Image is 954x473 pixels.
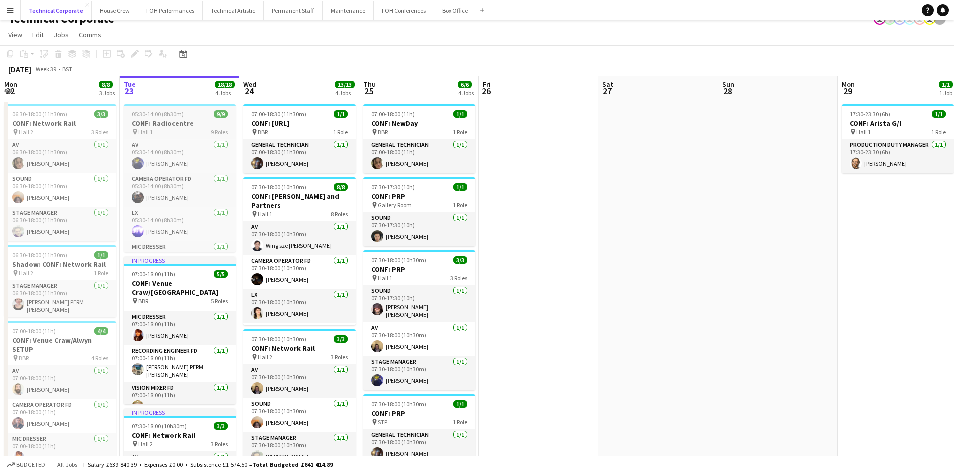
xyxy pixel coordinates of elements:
[203,1,264,20] button: Technical Artistic
[94,251,108,259] span: 1/1
[132,422,187,430] span: 07:30-18:00 (10h30m)
[453,110,467,118] span: 1/1
[94,269,108,277] span: 1 Role
[12,327,56,335] span: 07:00-18:00 (11h)
[721,85,734,97] span: 28
[251,183,306,191] span: 07:30-18:00 (10h30m)
[243,255,356,289] app-card-role: Camera Operator FD1/107:30-18:00 (10h30m)[PERSON_NAME]
[124,256,236,264] div: In progress
[124,431,236,440] h3: CONF: Network Rail
[483,80,491,89] span: Fri
[243,398,356,432] app-card-role: Sound1/107:30-18:00 (10h30m)[PERSON_NAME]
[363,250,475,390] app-job-card: 07:30-18:00 (10h30m)3/3CONF: PRP Hall 13 RolesSound1/107:30-17:30 (10h)[PERSON_NAME] [PERSON_NAME...
[124,173,236,207] app-card-role: Camera Operator FD1/105:30-14:00 (8h30m)[PERSON_NAME]
[251,110,306,118] span: 07:00-18:30 (11h30m)
[363,212,475,246] app-card-role: Sound1/107:30-17:30 (10h)[PERSON_NAME]
[243,289,356,323] app-card-role: LX1/107:30-18:00 (10h30m)[PERSON_NAME]
[243,177,356,325] app-job-card: 07:30-18:00 (10h30m)8/8CONF: [PERSON_NAME] and Partners Hall 18 RolesAV1/107:30-18:00 (10h30m)Win...
[939,89,952,97] div: 1 Job
[5,459,47,470] button: Budgeted
[99,89,115,97] div: 3 Jobs
[363,356,475,390] app-card-role: Stage Manager1/107:30-18:00 (10h30m)[PERSON_NAME]
[94,327,108,335] span: 4/4
[243,104,356,173] app-job-card: 07:00-18:30 (11h30m)1/1CONF: [URL] BBR1 RoleGeneral Technician1/107:00-18:30 (11h30m)[PERSON_NAME]
[8,30,22,39] span: View
[258,128,268,136] span: BBR
[323,1,374,20] button: Maintenance
[363,80,376,89] span: Thu
[243,139,356,173] app-card-role: General Technician1/107:00-18:30 (11h30m)[PERSON_NAME]
[92,1,138,20] button: House Crew
[453,128,467,136] span: 1 Role
[50,28,73,41] a: Jobs
[4,245,116,317] app-job-card: 06:30-18:00 (11h30m)1/1Shadow: CONF: Network Rail Hall 21 RoleStage Manager1/106:30-18:00 (11h30m...
[840,85,855,97] span: 29
[842,119,954,128] h3: CONF: Arista G/I
[374,1,434,20] button: FOH Conferences
[363,177,475,246] app-job-card: 07:30-17:30 (10h)1/1CONF: PRP Gallery Room1 RoleSound1/107:30-17:30 (10h)[PERSON_NAME]
[211,440,228,448] span: 3 Roles
[362,85,376,97] span: 25
[12,110,67,118] span: 06:30-18:00 (11h30m)
[371,110,415,118] span: 07:00-18:00 (11h)
[124,345,236,382] app-card-role: Recording Engineer FD1/107:00-18:00 (11h)[PERSON_NAME] PERM [PERSON_NAME]
[4,80,17,89] span: Mon
[124,241,236,275] app-card-role: Mic Dresser1/105:30-14:00 (8h30m)
[124,139,236,173] app-card-role: AV1/105:30-14:00 (8h30m)[PERSON_NAME]
[122,85,136,97] span: 23
[138,297,148,305] span: BBR
[363,265,475,274] h3: CONF: PRP
[850,110,890,118] span: 17:30-23:30 (6h)
[243,329,356,466] div: 07:30-18:00 (10h30m)3/3CONF: Network Rail Hall 23 RolesAV1/107:30-18:00 (10h30m)[PERSON_NAME]Soun...
[124,104,236,252] div: 05:30-14:00 (8h30m)9/9CONF: Radiocentre Hall 19 RolesAV1/105:30-14:00 (8h30m)[PERSON_NAME]Camera ...
[363,429,475,463] app-card-role: General Technician1/107:30-18:00 (10h30m)[PERSON_NAME]
[331,210,348,218] span: 8 Roles
[258,210,272,218] span: Hall 1
[8,64,31,74] div: [DATE]
[4,280,116,317] app-card-role: Stage Manager1/106:30-18:00 (11h30m)[PERSON_NAME] PERM [PERSON_NAME]
[214,110,228,118] span: 9/9
[371,400,426,408] span: 07:30-18:00 (10h30m)
[842,104,954,173] app-job-card: 17:30-23:30 (6h)1/1CONF: Arista G/I Hall 11 RoleProduction Duty Manager1/117:30-23:30 (6h)[PERSON...
[124,119,236,128] h3: CONF: Radiocentre
[363,409,475,418] h3: CONF: PRP
[434,1,476,20] button: Box Office
[363,394,475,463] app-job-card: 07:30-18:00 (10h30m)1/1CONF: PRP STP1 RoleGeneral Technician1/107:30-18:00 (10h30m)[PERSON_NAME]
[931,128,946,136] span: 1 Role
[363,104,475,173] div: 07:00-18:00 (11h)1/1CONF: NewDay BBR1 RoleGeneral Technician1/107:00-18:00 (11h)[PERSON_NAME]
[243,221,356,255] app-card-role: AV1/107:30-18:00 (10h30m)Wing sze [PERSON_NAME]
[88,461,333,468] div: Salary £639 840.39 + Expenses £0.00 + Subsistence £1 574.50 =
[842,80,855,89] span: Mon
[4,260,116,269] h3: Shadow: CONF: Network Rail
[363,322,475,356] app-card-role: AV1/107:30-18:00 (10h30m)[PERSON_NAME]
[138,1,203,20] button: FOH Performances
[21,1,92,20] button: Technical Corporate
[4,321,116,469] app-job-card: 07:00-18:00 (11h)4/4CONF: Venue Craw/Alwyn SETUP BBR4 RolesAV1/107:00-18:00 (11h)[PERSON_NAME]Cam...
[132,110,184,118] span: 05:30-14:00 (8h30m)
[264,1,323,20] button: Permanent Staff
[124,256,236,404] app-job-card: In progress07:00-18:00 (11h)5/5CONF: Venue Craw/[GEOGRAPHIC_DATA] BBR5 Roles07:00-18:00 (11h)[PER...
[335,81,355,88] span: 13/13
[91,354,108,362] span: 4 Roles
[124,382,236,416] app-card-role: Vision Mixer FD1/107:00-18:00 (11h)[PERSON_NAME]
[124,408,236,416] div: In progress
[453,400,467,408] span: 1/1
[856,128,871,136] span: Hall 1
[211,128,228,136] span: 9 Roles
[453,418,467,426] span: 1 Role
[378,418,387,426] span: STP
[458,89,474,97] div: 4 Jobs
[124,80,136,89] span: Tue
[4,139,116,173] app-card-role: AV1/106:30-18:00 (11h30m)[PERSON_NAME]
[450,274,467,282] span: 3 Roles
[333,128,348,136] span: 1 Role
[334,110,348,118] span: 1/1
[16,461,45,468] span: Budgeted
